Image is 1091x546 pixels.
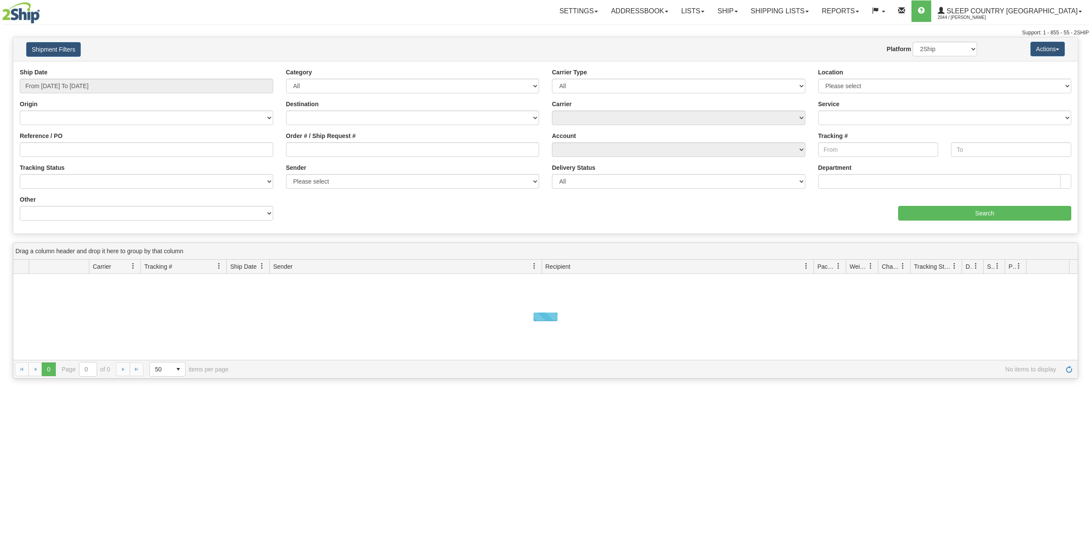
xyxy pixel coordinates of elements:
label: Tracking # [818,132,848,140]
span: 50 [155,365,166,374]
label: Account [552,132,576,140]
label: Ship Date [20,68,48,77]
label: Carrier Type [552,68,587,77]
label: Location [818,68,843,77]
label: Other [20,195,36,204]
label: Reference / PO [20,132,63,140]
iframe: chat widget [1071,229,1090,317]
span: Pickup Status [1009,262,1016,271]
label: Delivery Status [552,163,595,172]
a: Addressbook [604,0,675,22]
a: Charge filter column settings [896,259,910,273]
a: Tracking # filter column settings [212,259,226,273]
a: Weight filter column settings [863,259,878,273]
span: Shipment Issues [987,262,994,271]
a: Shipment Issues filter column settings [990,259,1005,273]
a: Settings [553,0,604,22]
input: Search [898,206,1071,221]
span: Tracking # [144,262,172,271]
label: Tracking Status [20,163,64,172]
a: Tracking Status filter column settings [947,259,962,273]
a: Recipient filter column settings [799,259,814,273]
label: Service [818,100,840,108]
img: logo2044.jpg [2,2,40,24]
span: select [171,362,185,376]
span: Weight [850,262,868,271]
span: Delivery Status [966,262,973,271]
label: Department [818,163,852,172]
a: Carrier filter column settings [126,259,140,273]
span: Recipient [545,262,570,271]
a: Refresh [1062,362,1076,376]
span: Packages [817,262,835,271]
a: Sender filter column settings [527,259,542,273]
label: Category [286,68,312,77]
div: grid grouping header [13,243,1078,260]
label: Carrier [552,100,572,108]
a: Shipping lists [744,0,815,22]
button: Actions [1030,42,1065,56]
label: Sender [286,163,306,172]
span: Page sizes drop down [149,362,186,377]
a: Ship [711,0,744,22]
input: To [951,142,1071,157]
span: items per page [149,362,229,377]
a: Delivery Status filter column settings [969,259,983,273]
a: Sleep Country [GEOGRAPHIC_DATA] 2044 / [PERSON_NAME] [931,0,1088,22]
label: Origin [20,100,37,108]
label: Order # / Ship Request # [286,132,356,140]
span: Sender [273,262,293,271]
a: Ship Date filter column settings [255,259,269,273]
span: Charge [882,262,900,271]
a: Packages filter column settings [831,259,846,273]
label: Platform [887,45,911,53]
input: From [818,142,939,157]
button: Shipment Filters [26,42,81,57]
div: Support: 1 - 855 - 55 - 2SHIP [2,29,1089,37]
span: Tracking Status [914,262,951,271]
span: Page of 0 [62,362,110,377]
label: Destination [286,100,319,108]
span: No items to display [241,366,1056,373]
a: Pickup Status filter column settings [1012,259,1026,273]
span: Page 0 [42,362,55,376]
span: Ship Date [230,262,256,271]
span: Sleep Country [GEOGRAPHIC_DATA] [945,7,1078,15]
span: Carrier [93,262,111,271]
span: 2044 / [PERSON_NAME] [938,13,1002,22]
a: Lists [675,0,711,22]
a: Reports [815,0,865,22]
